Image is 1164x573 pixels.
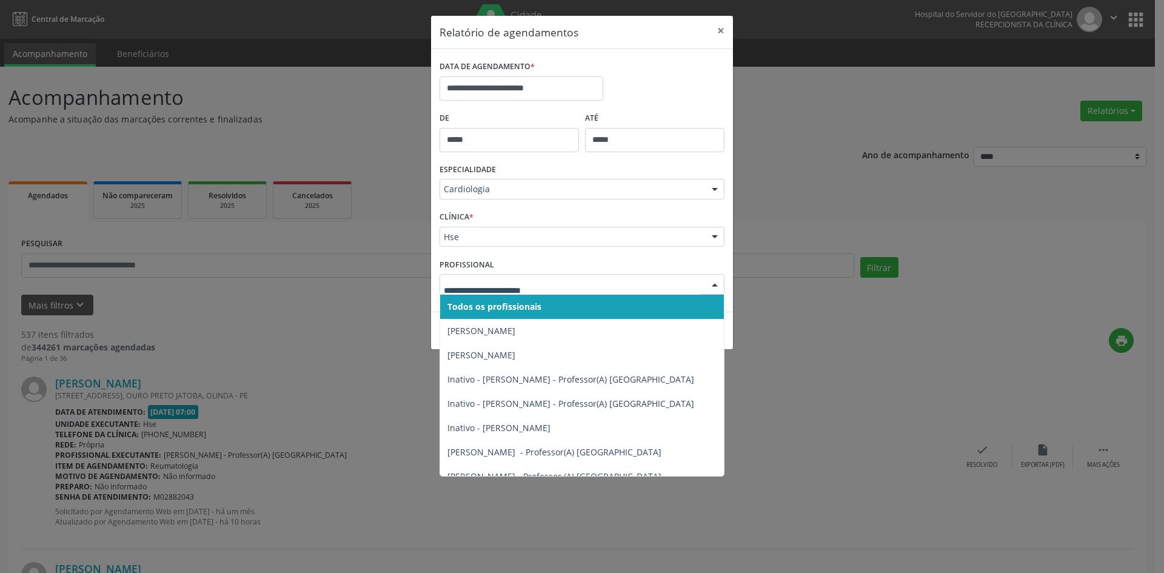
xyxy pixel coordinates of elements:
span: [PERSON_NAME] - Professor(A) [GEOGRAPHIC_DATA] [447,446,661,458]
span: Inativo - [PERSON_NAME] [447,422,550,434]
label: CLÍNICA [440,208,473,227]
span: Inativo - [PERSON_NAME] - Professor(A) [GEOGRAPHIC_DATA] [447,374,694,385]
label: DATA DE AGENDAMENTO [440,58,535,76]
label: De [440,109,579,128]
h5: Relatório de agendamentos [440,24,578,40]
span: Inativo - [PERSON_NAME] - Professor(A) [GEOGRAPHIC_DATA] [447,398,694,409]
label: PROFISSIONAL [440,255,494,274]
label: ESPECIALIDADE [440,161,496,179]
button: Close [709,16,733,45]
span: Todos os profissionais [447,301,541,312]
span: [PERSON_NAME] [447,325,515,337]
span: [PERSON_NAME] [447,349,515,361]
span: [PERSON_NAME] - Professor (A) [GEOGRAPHIC_DATA] [447,471,661,482]
span: Hse [444,231,700,243]
label: ATÉ [585,109,724,128]
span: Cardiologia [444,183,700,195]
